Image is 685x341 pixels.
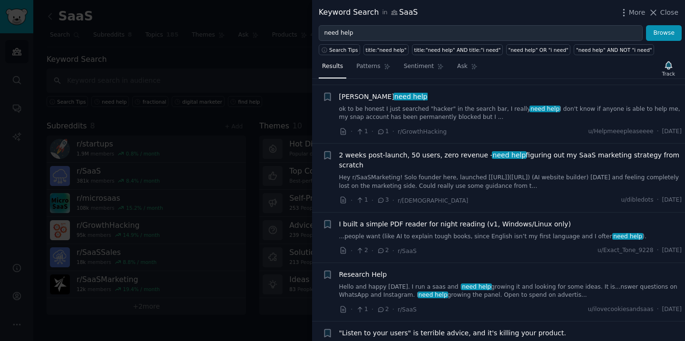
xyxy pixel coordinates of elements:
span: need help [529,106,560,112]
span: [DATE] [662,305,682,314]
span: 1 [356,196,368,205]
button: Close [648,8,678,18]
span: need help [612,233,643,240]
span: · [351,246,352,256]
a: Ask [454,59,481,78]
span: Results [322,62,343,71]
span: · [372,246,373,256]
span: · [372,195,373,205]
span: 2 weeks post-launch, 50 users, zero revenue - figuring out my SaaS marketing strategy from scratch [339,150,682,170]
a: "Listen to your users" is terrible advice, and it's killing your product. [339,328,566,338]
span: · [351,195,352,205]
span: · [657,196,659,205]
span: 2 [377,246,389,255]
span: · [372,127,373,136]
div: title:"need help" [366,47,407,53]
a: title:"need help" AND title:"i need" [412,44,503,55]
div: title:"need help" AND title:"i need" [414,47,501,53]
a: Hey r/SaaSMarketing! Solo founder here, launched [[URL]]([URL]) (AI website builder) [DATE] and f... [339,174,682,190]
span: need help [461,283,492,290]
span: [PERSON_NAME] [339,92,428,102]
span: r/[DEMOGRAPHIC_DATA] [398,197,468,204]
span: u/Exact_Tone_9228 [597,246,654,255]
span: · [351,304,352,314]
span: Search Tips [329,47,358,53]
span: 1 [356,305,368,314]
a: Sentiment [401,59,447,78]
span: [DATE] [662,246,682,255]
div: "need help" OR "i need" [509,47,568,53]
span: · [392,246,394,256]
a: Hello and happy [DATE]. I run a saas and Ineed helpgrowing it and looking for some ideas. It is..... [339,283,682,300]
a: I built a simple PDF reader for night reading (v1, Windows/Linux only) [339,219,571,229]
span: Close [660,8,678,18]
span: Patterns [356,62,380,71]
a: ok to be honest I just searched "hacker" in the search bar, I reallyneed helpI don't know if anyo... [339,105,682,122]
span: 1 [356,127,368,136]
span: · [392,195,394,205]
a: Results [319,59,346,78]
span: 1 [377,127,389,136]
span: r/SaaS [398,306,417,313]
button: Search Tips [319,44,360,55]
a: ...people want (like AI to explain tough books, since English isn’t my first language and I often... [339,233,682,241]
span: 2 [377,305,389,314]
a: title:"need help" [363,44,409,55]
span: More [629,8,646,18]
span: [DATE] [662,196,682,205]
span: · [392,304,394,314]
div: Keyword Search SaaS [319,7,418,19]
span: u/Helpmeeepleaseeee [588,127,654,136]
span: · [657,127,659,136]
div: Track [662,70,675,77]
span: r/SaaS [398,248,417,254]
a: "need help" OR "i need" [506,44,570,55]
span: · [392,127,394,136]
span: need help [418,292,449,298]
a: Research Help [339,270,387,280]
button: Track [659,58,678,78]
a: [PERSON_NAME]need help [339,92,428,102]
span: Sentiment [404,62,434,71]
a: "need help" AND NOT "i need" [574,44,654,55]
span: · [351,127,352,136]
span: · [657,305,659,314]
span: · [657,246,659,255]
button: More [619,8,646,18]
button: Browse [646,25,682,41]
span: 3 [377,196,389,205]
span: need help [492,151,527,159]
span: in [382,9,387,17]
span: u/dibledots [621,196,653,205]
span: r/GrowthHacking [398,128,447,135]
span: 2 [356,246,368,255]
span: · [372,304,373,314]
a: Patterns [353,59,393,78]
input: Try a keyword related to your business [319,25,643,41]
span: need help [393,93,428,100]
span: u/ilovecookiesandsaas [588,305,654,314]
a: 2 weeks post-launch, 50 users, zero revenue -need helpfiguring out my SaaS marketing strategy fro... [339,150,682,170]
span: Ask [457,62,468,71]
span: [DATE] [662,127,682,136]
div: "need help" AND NOT "i need" [576,47,652,53]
